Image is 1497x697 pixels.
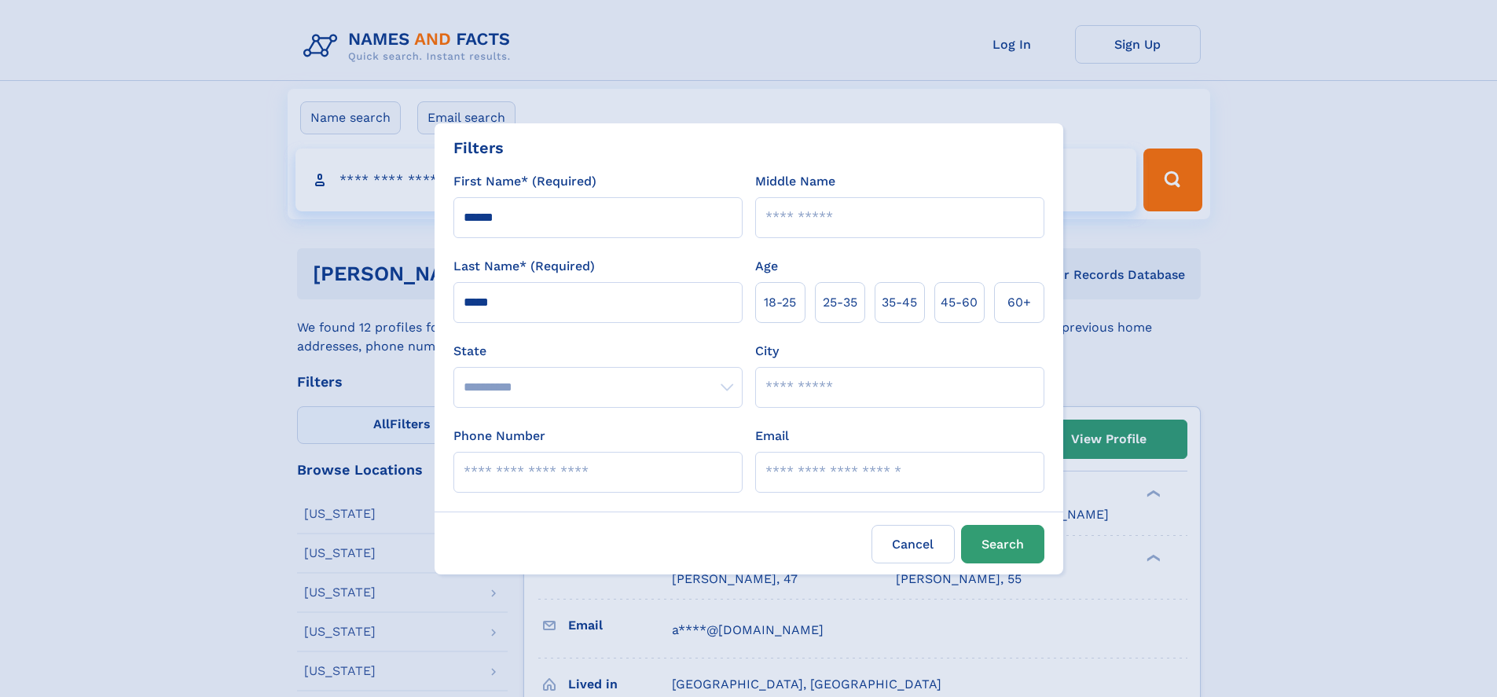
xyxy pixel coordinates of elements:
[764,293,796,312] span: 18‑25
[961,525,1044,563] button: Search
[941,293,978,312] span: 45‑60
[755,257,778,276] label: Age
[453,257,595,276] label: Last Name* (Required)
[453,136,504,160] div: Filters
[823,293,857,312] span: 25‑35
[453,427,545,446] label: Phone Number
[755,342,779,361] label: City
[1007,293,1031,312] span: 60+
[453,172,596,191] label: First Name* (Required)
[453,342,743,361] label: State
[755,172,835,191] label: Middle Name
[871,525,955,563] label: Cancel
[755,427,789,446] label: Email
[882,293,917,312] span: 35‑45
